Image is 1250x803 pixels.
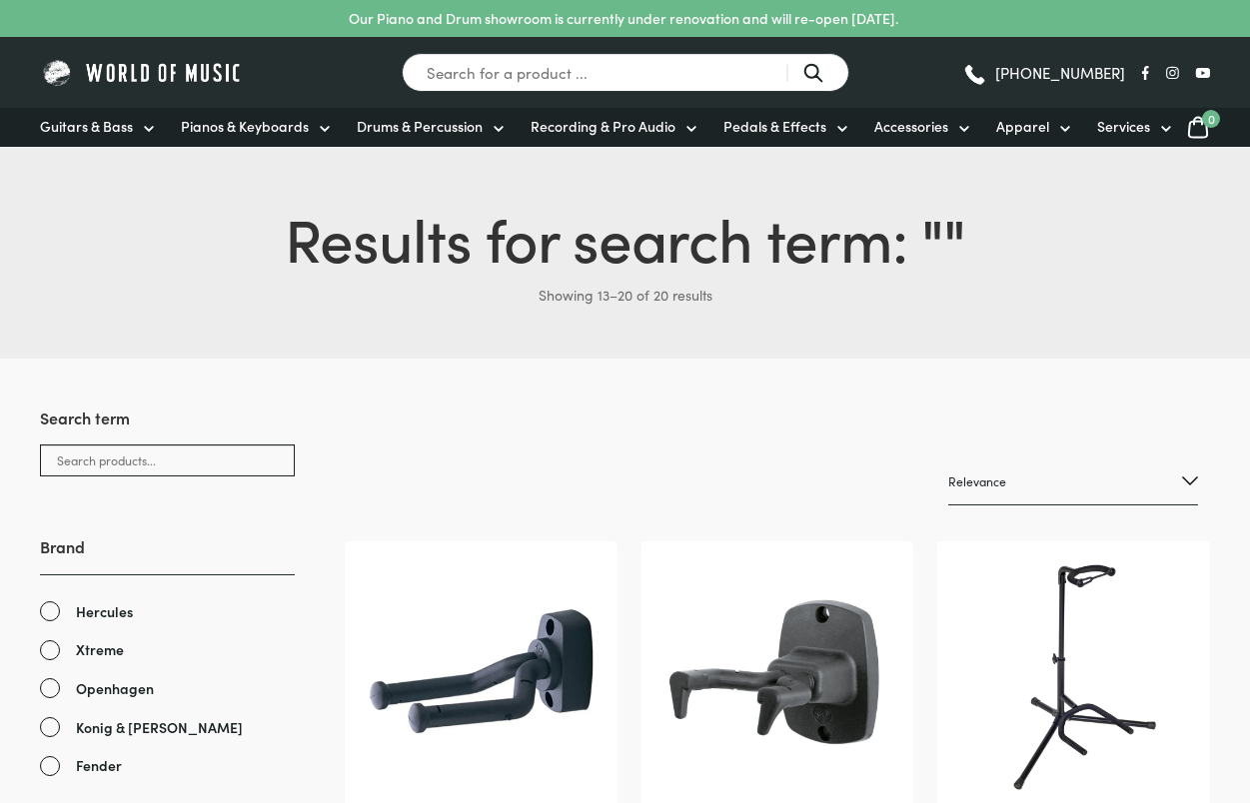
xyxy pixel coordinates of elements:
[40,638,295,661] a: Xtreme
[365,561,598,794] img: K & M Wall Hanger
[40,754,295,777] a: Fender
[349,8,898,29] p: Our Piano and Drum showroom is currently under renovation and will re-open [DATE].
[40,57,245,88] img: World of Music
[76,716,243,739] span: Konig & [PERSON_NAME]
[40,406,295,444] h3: Search term
[40,600,295,623] a: Hercules
[661,561,894,794] img: K&M 166240 guitar wall mount
[996,116,1049,137] span: Apparel
[40,535,295,777] div: Brand
[76,600,133,623] span: Hercules
[40,444,295,476] input: Search products...
[76,638,124,661] span: Xtreme
[531,116,675,137] span: Recording & Pro Audio
[357,116,483,137] span: Drums & Percussion
[40,716,295,739] a: Konig & [PERSON_NAME]
[1202,110,1220,128] span: 0
[1097,116,1150,137] span: Services
[40,279,1210,311] p: Showing 13–20 of 20 results
[40,116,133,137] span: Guitars & Bass
[948,458,1198,505] select: Shop order
[995,65,1125,80] span: [PHONE_NUMBER]
[76,754,122,777] span: Fender
[402,53,849,92] input: Search for a product ...
[962,58,1125,88] a: [PHONE_NUMBER]
[723,116,826,137] span: Pedals & Effects
[874,116,948,137] span: Accessories
[40,195,1210,279] h1: Results for search term: " "
[960,583,1250,803] iframe: Chat with our support team
[957,561,1190,794] img: Xtreme GS05 Guitar Stand
[76,677,154,700] span: Openhagen
[40,535,295,574] h3: Brand
[181,116,309,137] span: Pianos & Keyboards
[40,677,295,700] a: Openhagen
